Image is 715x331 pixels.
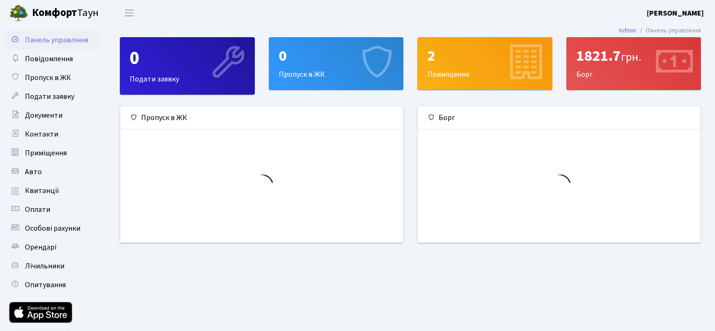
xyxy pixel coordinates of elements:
span: Орендарі [25,242,56,252]
span: Квитанції [25,186,59,196]
span: Таун [32,5,99,21]
div: Подати заявку [120,38,254,94]
a: [PERSON_NAME] [647,8,704,19]
b: Комфорт [32,5,77,20]
div: 2 [427,47,542,65]
a: Подати заявку [5,87,99,106]
a: 0Подати заявку [120,37,255,95]
a: 2Приміщення [417,37,552,90]
a: Орендарі [5,238,99,257]
a: Документи [5,106,99,125]
div: Пропуск в ЖК [120,106,403,129]
a: Авто [5,162,99,181]
a: Приміщення [5,144,99,162]
span: Пропуск в ЖК [25,73,71,83]
div: Пропуск в ЖК [269,38,403,89]
span: Оплати [25,204,50,215]
span: Документи [25,110,63,121]
span: Панель управління [25,35,88,45]
div: 0 [279,47,394,65]
div: Борг [418,106,700,129]
span: Особові рахунки [25,223,80,234]
img: logo.png [9,4,28,23]
div: Приміщення [418,38,552,89]
a: Повідомлення [5,49,99,68]
button: Переключити навігацію [118,5,141,21]
a: Особові рахунки [5,219,99,238]
a: Лічильники [5,257,99,275]
span: Повідомлення [25,54,73,64]
a: Admin [619,25,636,35]
a: Опитування [5,275,99,294]
span: Контакти [25,129,58,139]
b: [PERSON_NAME] [647,8,704,18]
div: Борг [567,38,701,89]
span: грн. [621,49,641,65]
a: 0Пропуск в ЖК [269,37,404,90]
div: 0 [130,47,245,70]
a: Квитанції [5,181,99,200]
a: Контакти [5,125,99,144]
span: Подати заявку [25,91,74,102]
div: 1821.7 [576,47,691,65]
span: Опитування [25,280,66,290]
a: Панель управління [5,31,99,49]
nav: breadcrumb [605,21,715,40]
a: Оплати [5,200,99,219]
span: Авто [25,167,42,177]
span: Лічильники [25,261,64,271]
a: Пропуск в ЖК [5,68,99,87]
span: Приміщення [25,148,67,158]
li: Панель управління [636,25,701,36]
